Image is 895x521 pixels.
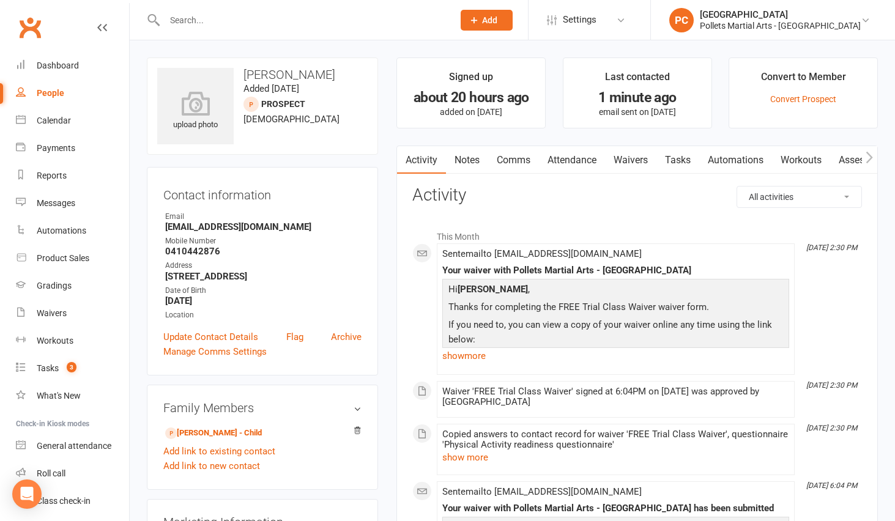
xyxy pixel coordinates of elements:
[163,401,362,415] h3: Family Members
[37,363,59,373] div: Tasks
[165,221,362,232] strong: [EMAIL_ADDRESS][DOMAIN_NAME]
[37,496,91,506] div: Class check-in
[37,253,89,263] div: Product Sales
[461,10,513,31] button: Add
[408,91,534,104] div: about 20 hours ago
[37,308,67,318] div: Waivers
[37,116,71,125] div: Calendar
[37,88,64,98] div: People
[397,146,446,174] a: Activity
[574,91,700,104] div: 1 minute ago
[442,429,789,450] div: Copied answers to contact record for waiver 'FREE Trial Class Waiver', questionnaire 'Physical Ac...
[442,450,488,465] button: show more
[445,317,786,350] p: If you need to, you can view a copy of your waiver online any time using the link below:
[165,285,362,297] div: Date of Birth
[37,226,86,235] div: Automations
[163,459,260,473] a: Add link to new contact
[165,246,362,257] strong: 0410442876
[163,444,275,459] a: Add link to existing contact
[458,284,528,295] strong: [PERSON_NAME]
[165,211,362,223] div: Email
[163,344,267,359] a: Manage Comms Settings
[37,336,73,345] div: Workouts
[157,68,368,81] h3: [PERSON_NAME]
[163,330,258,344] a: Update Contact Details
[446,146,488,174] a: Notes
[699,146,772,174] a: Automations
[488,146,539,174] a: Comms
[37,468,65,478] div: Roll call
[445,282,786,300] p: Hi ,
[67,362,76,372] span: 3
[16,217,129,245] a: Automations
[16,162,129,190] a: Reports
[761,69,846,91] div: Convert to Member
[37,198,75,208] div: Messages
[16,327,129,355] a: Workouts
[165,427,262,440] a: [PERSON_NAME] - Child
[563,6,596,34] span: Settings
[442,347,789,364] a: show more
[261,99,305,109] snap: prospect
[37,441,111,451] div: General attendance
[37,281,72,290] div: Gradings
[243,114,340,125] span: [DEMOGRAPHIC_DATA]
[16,487,129,515] a: Class kiosk mode
[37,171,67,180] div: Reports
[806,243,857,252] i: [DATE] 2:30 PM
[15,12,45,43] a: Clubworx
[442,486,642,497] span: Sent email to [EMAIL_ADDRESS][DOMAIN_NAME]
[12,479,42,509] div: Open Intercom Messenger
[165,309,362,321] div: Location
[165,260,362,272] div: Address
[16,107,129,135] a: Calendar
[442,386,789,407] div: Waiver 'FREE Trial Class Waiver' signed at 6:04PM on [DATE] was approved by [GEOGRAPHIC_DATA]
[700,20,861,31] div: Pollets Martial Arts - [GEOGRAPHIC_DATA]
[37,391,81,401] div: What's New
[442,503,789,514] div: Your waiver with Pollets Martial Arts - [GEOGRAPHIC_DATA] has been submitted
[412,186,862,205] h3: Activity
[16,300,129,327] a: Waivers
[16,272,129,300] a: Gradings
[157,91,234,131] div: upload photo
[772,146,830,174] a: Workouts
[16,190,129,217] a: Messages
[16,52,129,79] a: Dashboard
[442,248,642,259] span: Sent email to [EMAIL_ADDRESS][DOMAIN_NAME]
[165,295,362,306] strong: [DATE]
[37,143,75,153] div: Payments
[605,146,656,174] a: Waivers
[770,94,836,104] a: Convert Prospect
[806,481,857,490] i: [DATE] 6:04 PM
[16,79,129,107] a: People
[331,330,362,344] a: Archive
[286,330,303,344] a: Flag
[37,61,79,70] div: Dashboard
[16,432,129,460] a: General attendance kiosk mode
[163,183,362,202] h3: Contact information
[16,135,129,162] a: Payments
[700,9,861,20] div: [GEOGRAPHIC_DATA]
[445,300,786,317] p: Thanks for completing the FREE Trial Class Waiver waiver form.
[16,355,129,382] a: Tasks 3
[16,460,129,487] a: Roll call
[605,69,670,91] div: Last contacted
[442,265,789,276] div: Your waiver with Pollets Martial Arts - [GEOGRAPHIC_DATA]
[806,381,857,390] i: [DATE] 2:30 PM
[669,8,694,32] div: PC
[806,424,857,432] i: [DATE] 2:30 PM
[574,107,700,117] p: email sent on [DATE]
[165,271,362,282] strong: [STREET_ADDRESS]
[16,245,129,272] a: Product Sales
[449,69,493,91] div: Signed up
[408,107,534,117] p: added on [DATE]
[656,146,699,174] a: Tasks
[16,382,129,410] a: What's New
[165,235,362,247] div: Mobile Number
[482,15,497,25] span: Add
[412,224,862,243] li: This Month
[539,146,605,174] a: Attendance
[243,83,299,94] time: Added [DATE]
[161,12,445,29] input: Search...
